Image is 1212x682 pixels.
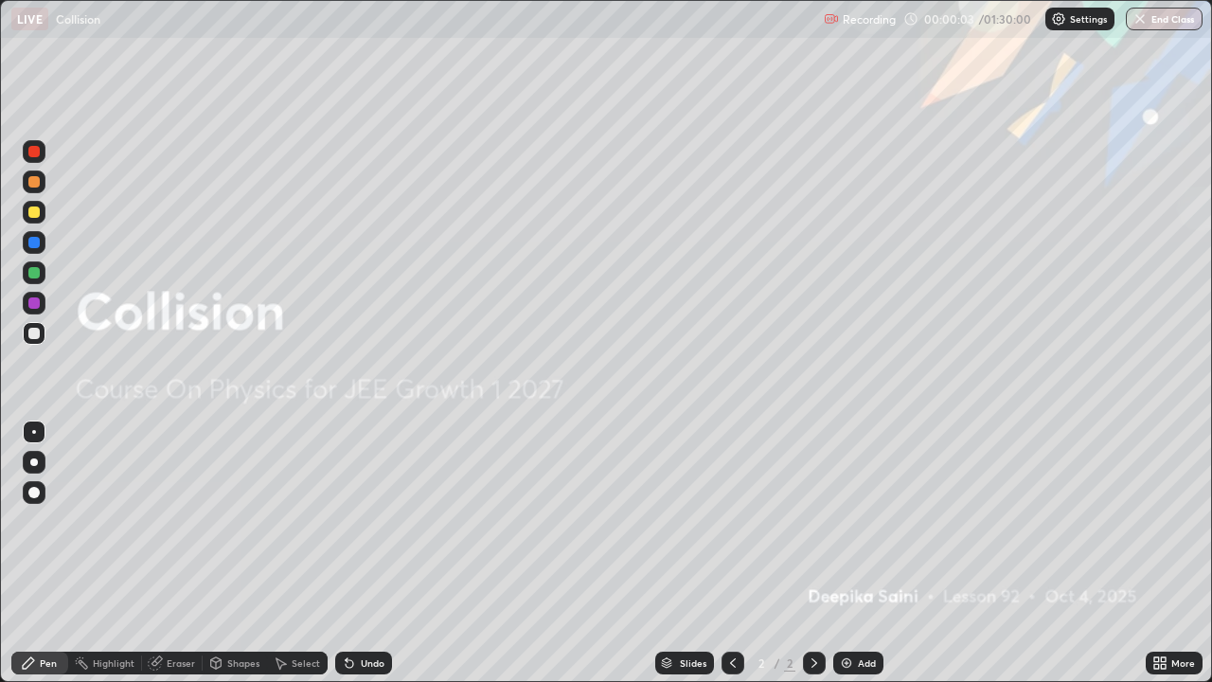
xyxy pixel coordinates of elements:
p: LIVE [17,11,43,27]
div: Select [292,658,320,668]
div: Pen [40,658,57,668]
div: / [775,657,780,669]
div: Undo [361,658,384,668]
p: Settings [1070,14,1107,24]
div: More [1171,658,1195,668]
div: Slides [680,658,706,668]
img: recording.375f2c34.svg [824,11,839,27]
img: end-class-cross [1132,11,1148,27]
img: class-settings-icons [1051,11,1066,27]
div: Highlight [93,658,134,668]
div: Add [858,658,876,668]
div: Eraser [167,658,195,668]
img: add-slide-button [839,655,854,671]
div: 2 [784,655,795,672]
p: Recording [843,12,896,27]
div: Shapes [227,658,259,668]
p: Collision [56,11,100,27]
button: End Class [1126,8,1203,30]
div: 2 [752,657,771,669]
